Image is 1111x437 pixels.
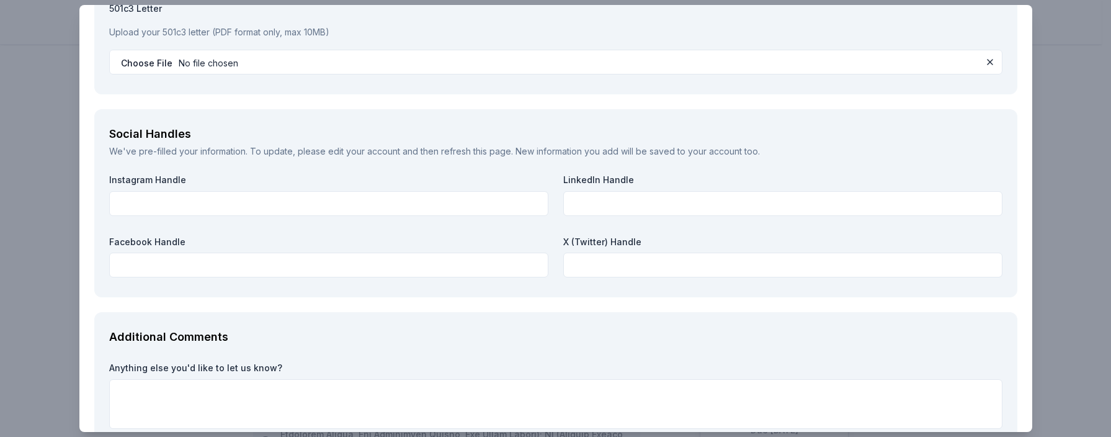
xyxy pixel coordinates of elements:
[109,236,548,248] label: Facebook Handle
[109,25,1002,40] p: Upload your 501c3 letter (PDF format only, max 10MB)
[109,2,1002,15] label: 501c3 Letter
[109,174,548,186] label: Instagram Handle
[109,124,1002,144] div: Social Handles
[563,236,1002,248] label: X (Twitter) Handle
[563,174,1002,186] label: LinkedIn Handle
[109,327,1002,347] div: Additional Comments
[109,144,1002,159] div: We've pre-filled your information. To update, please and then refresh this page. New information ...
[328,146,400,156] a: edit your account
[109,362,1002,374] label: Anything else you'd like to let us know?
